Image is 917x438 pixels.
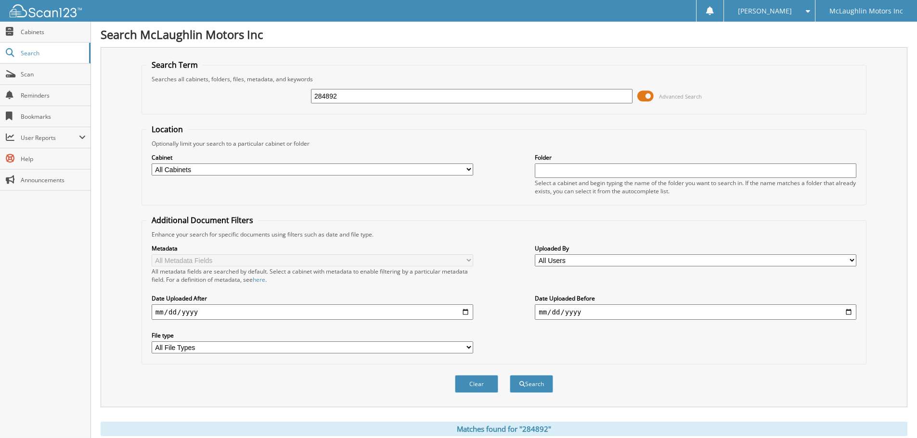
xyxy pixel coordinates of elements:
[101,422,907,436] div: Matches found for "284892"
[147,215,258,225] legend: Additional Document Filters
[535,294,856,302] label: Date Uploaded Before
[455,375,498,393] button: Clear
[152,331,473,339] label: File type
[535,179,856,195] div: Select a cabinet and begin typing the name of the folder you want to search in. If the name match...
[147,139,861,148] div: Optionally limit your search to a particular cabinet or folder
[253,275,265,284] a: here
[101,26,907,42] h1: Search McLaughlin Motors Inc
[152,294,473,302] label: Date Uploaded After
[147,230,861,238] div: Enhance your search for specific documents using filters such as date and file type.
[21,176,86,184] span: Announcements
[10,4,82,17] img: scan123-logo-white.svg
[21,113,86,121] span: Bookmarks
[21,91,86,100] span: Reminders
[21,70,86,78] span: Scan
[21,155,86,163] span: Help
[152,244,473,252] label: Metadata
[147,60,203,70] legend: Search Term
[659,93,702,100] span: Advanced Search
[147,124,188,135] legend: Location
[829,8,903,14] span: McLaughlin Motors Inc
[152,153,473,162] label: Cabinet
[147,75,861,83] div: Searches all cabinets, folders, files, metadata, and keywords
[21,28,86,36] span: Cabinets
[738,8,792,14] span: [PERSON_NAME]
[535,244,856,252] label: Uploaded By
[152,304,473,320] input: start
[21,134,79,142] span: User Reports
[21,49,84,57] span: Search
[510,375,553,393] button: Search
[152,267,473,284] div: All metadata fields are searched by default. Select a cabinet with metadata to enable filtering b...
[535,153,856,162] label: Folder
[535,304,856,320] input: end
